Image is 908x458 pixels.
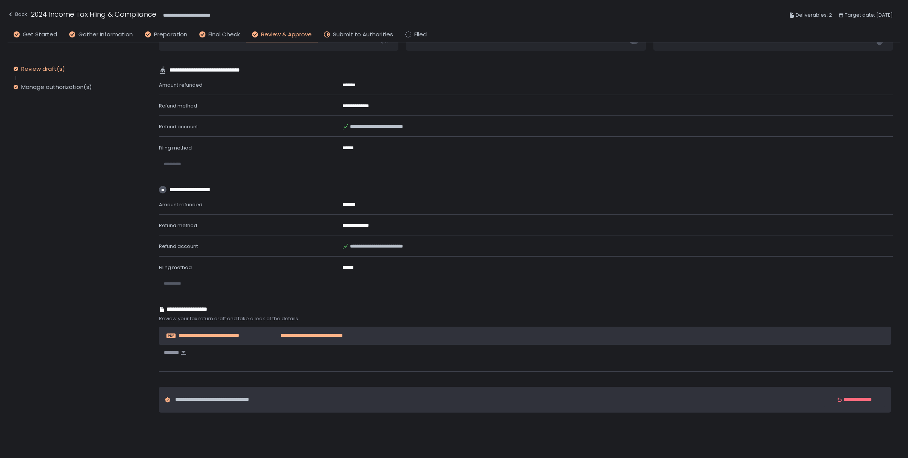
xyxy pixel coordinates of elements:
[21,65,65,73] div: Review draft(s)
[796,11,832,20] span: Deliverables: 2
[159,315,893,322] span: Review your tax return draft and take a look at the details
[21,83,92,91] div: Manage authorization(s)
[414,30,427,39] span: Filed
[159,222,197,229] span: Refund method
[31,9,156,19] h1: 2024 Income Tax Filing & Compliance
[8,10,27,19] div: Back
[78,30,133,39] span: Gather Information
[159,81,202,89] span: Amount refunded
[333,30,393,39] span: Submit to Authorities
[159,264,192,271] span: Filing method
[159,123,198,130] span: Refund account
[159,102,197,109] span: Refund method
[159,144,192,151] span: Filing method
[154,30,187,39] span: Preparation
[23,30,57,39] span: Get Started
[159,201,202,208] span: Amount refunded
[208,30,240,39] span: Final Check
[845,11,893,20] span: Target date: [DATE]
[8,9,27,22] button: Back
[159,243,198,250] span: Refund account
[261,30,312,39] span: Review & Approve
